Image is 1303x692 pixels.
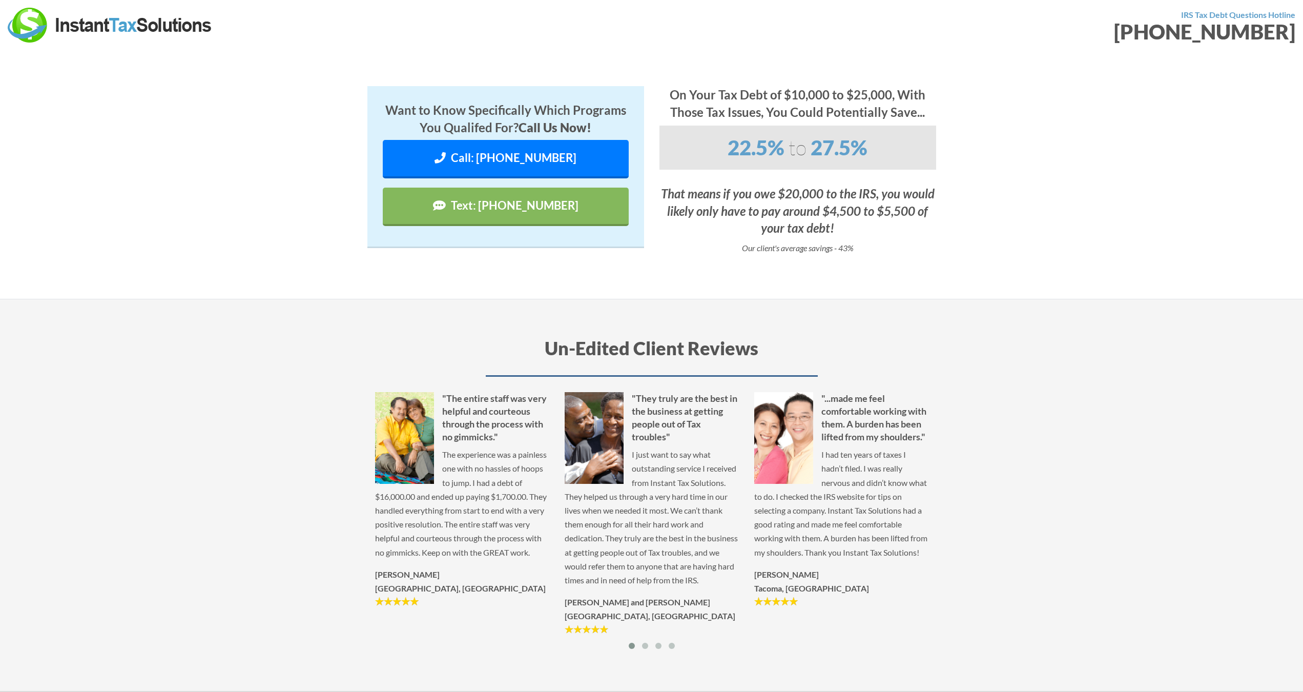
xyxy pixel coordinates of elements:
[754,569,819,579] strong: [PERSON_NAME]
[565,447,739,587] p: I just want to say what outstanding service I received from Instant Tax Solutions. They helped us...
[375,392,434,484] img: Linda C.
[754,583,869,593] strong: Tacoma, [GEOGRAPHIC_DATA]
[811,135,867,160] span: 27.5%
[728,135,784,160] span: 22.5%
[565,597,710,607] strong: [PERSON_NAME] and [PERSON_NAME]
[565,624,608,635] img: Stars
[8,8,213,43] img: Instant Tax Solutions Logo
[375,392,549,444] h5: "The entire staff was very helpful and courteous through the process with no gimmicks."
[754,447,928,559] p: I had ten years of taxes I hadn’t filed. I was really nervous and didn’t know what to do. I check...
[742,243,854,253] i: Our client's average savings - 43%
[383,188,629,226] a: Text: [PHONE_NUMBER]
[375,447,549,559] p: The experience was a painless one with no hassles of hoops to jump. I had a debt of $16,000.00 an...
[375,583,546,593] strong: [GEOGRAPHIC_DATA], [GEOGRAPHIC_DATA]
[659,185,936,237] h4: That means if you owe $20,000 to the IRS, you would likely only have to pay around $4,500 to $5,5...
[519,120,591,135] strong: Call Us Now!
[1181,10,1295,19] strong: IRS Tax Debt Questions Hotline
[659,86,936,120] h4: On Your Tax Debt of $10,000 to $25,000, With Those Tax Issues, You Could Potentially Save...
[565,611,735,621] strong: [GEOGRAPHIC_DATA], [GEOGRAPHIC_DATA]
[8,19,213,29] a: Instant Tax Solutions Logo
[789,135,806,160] span: to
[659,22,1296,42] div: [PHONE_NUMBER]
[375,596,419,606] img: Stars
[754,596,798,606] img: Stars
[754,392,928,444] h5: "...made me feel comfortable working with them. A burden has been lifted from my shoulders."
[383,101,629,136] h4: Want to Know Specifically Which Programs You Qualifed For?
[565,392,624,484] img: Kurtis and Jennifer S.
[565,392,739,444] h5: "They truly are the best in the business at getting people out of Tax troubles"
[383,140,629,178] a: Call: [PHONE_NUMBER]
[754,392,813,484] img: Aaron F.
[375,569,440,579] strong: [PERSON_NAME]
[375,335,928,376] h3: Un-Edited Client Reviews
